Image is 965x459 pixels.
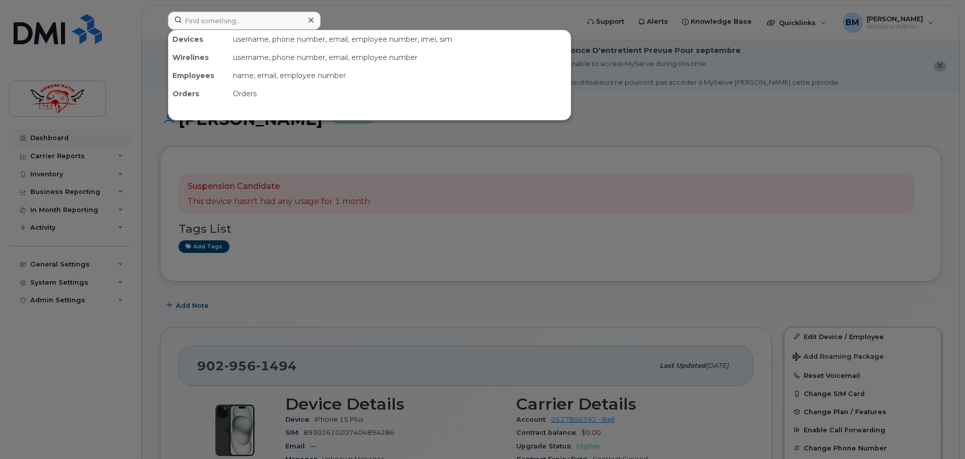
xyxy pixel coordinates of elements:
[168,48,229,67] div: Wirelines
[168,85,229,103] div: Orders
[229,48,571,67] div: username, phone number, email, employee number
[229,30,571,48] div: username, phone number, email, employee number, imei, sim
[168,30,229,48] div: Devices
[229,67,571,85] div: name, email, employee number
[168,67,229,85] div: Employees
[229,85,571,103] div: Orders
